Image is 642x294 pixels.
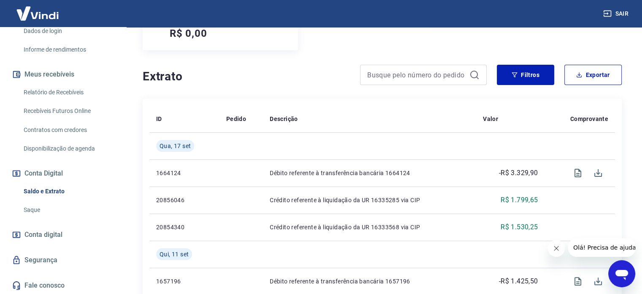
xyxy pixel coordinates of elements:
p: 1657196 [156,277,213,286]
a: Saque [20,201,116,219]
iframe: Fechar mensagem [548,240,565,257]
p: Comprovante [570,115,608,123]
p: Descrição [270,115,298,123]
span: Qua, 17 set [160,142,191,150]
iframe: Mensagem da empresa [568,238,635,257]
button: Sair [601,6,632,22]
button: Conta Digital [10,164,116,183]
a: Relatório de Recebíveis [20,84,116,101]
iframe: Botão para abrir a janela de mensagens [608,260,635,287]
button: Exportar [564,65,622,85]
h5: R$ 0,00 [170,27,207,40]
p: R$ 1.799,65 [501,195,538,205]
a: Disponibilização de agenda [20,140,116,157]
p: -R$ 3.329,90 [499,168,538,178]
button: Meus recebíveis [10,65,116,84]
a: Informe de rendimentos [20,41,116,58]
img: Vindi [10,0,65,26]
p: Crédito referente à liquidação da UR 16333568 via CIP [270,223,469,231]
button: Filtros [497,65,554,85]
span: Download [588,163,608,183]
a: Conta digital [10,225,116,244]
p: Débito referente à transferência bancária 1657196 [270,277,469,286]
p: 20854340 [156,223,213,231]
input: Busque pelo número do pedido [367,69,466,81]
span: Conta digital [24,229,62,241]
span: Qui, 11 set [160,250,189,258]
p: 1664124 [156,169,213,177]
a: Saldo e Extrato [20,183,116,200]
h4: Extrato [143,68,350,85]
p: Débito referente à transferência bancária 1664124 [270,169,469,177]
p: 20856046 [156,196,213,204]
span: Olá! Precisa de ajuda? [5,6,71,13]
span: Download [588,271,608,291]
p: Valor [483,115,498,123]
a: Contratos com credores [20,121,116,139]
a: Dados de login [20,22,116,40]
p: -R$ 1.425,50 [499,276,538,286]
p: R$ 1.530,25 [501,222,538,232]
a: Recebíveis Futuros Online [20,102,116,120]
span: Visualizar [568,271,588,291]
p: Crédito referente à liquidação da UR 16335285 via CIP [270,196,469,204]
a: Segurança [10,251,116,269]
span: Visualizar [568,163,588,183]
p: Pedido [226,115,246,123]
p: ID [156,115,162,123]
